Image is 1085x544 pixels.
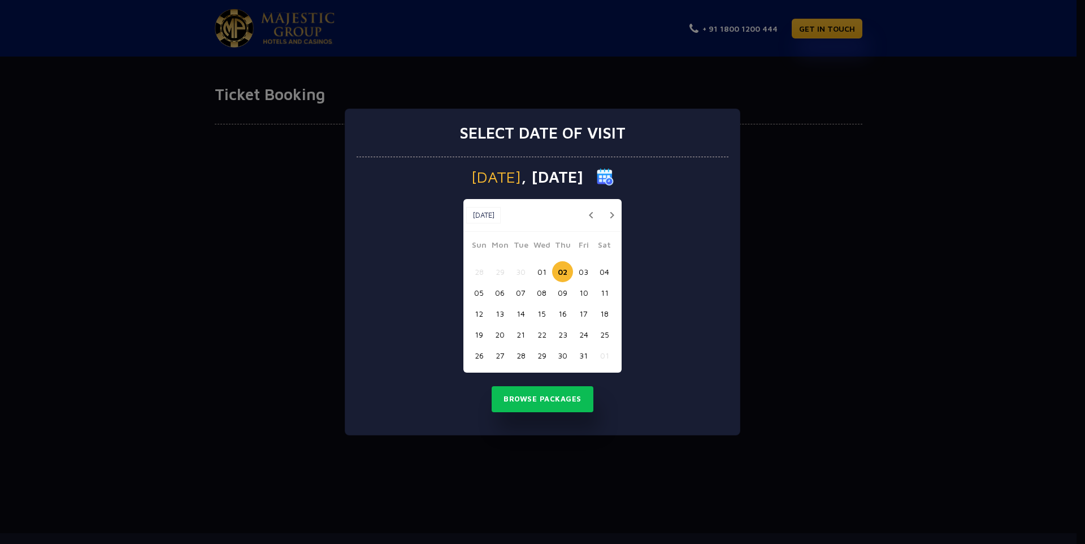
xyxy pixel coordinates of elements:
span: Sat [594,239,615,254]
button: 29 [489,261,510,282]
h3: Select date of visit [459,123,626,143]
button: 18 [594,303,615,324]
img: calender icon [597,169,614,185]
button: 01 [531,261,552,282]
button: 05 [468,282,489,303]
button: 13 [489,303,510,324]
button: 20 [489,324,510,345]
button: 30 [552,345,573,366]
button: 21 [510,324,531,345]
button: Browse Packages [492,386,593,412]
button: 22 [531,324,552,345]
span: Wed [531,239,552,254]
button: 07 [510,282,531,303]
span: Sun [468,239,489,254]
span: Tue [510,239,531,254]
button: 15 [531,303,552,324]
button: 06 [489,282,510,303]
button: 26 [468,345,489,366]
button: 23 [552,324,573,345]
button: 12 [468,303,489,324]
button: 19 [468,324,489,345]
button: 24 [573,324,594,345]
button: 16 [552,303,573,324]
button: 28 [468,261,489,282]
span: Thu [552,239,573,254]
button: 29 [531,345,552,366]
button: 31 [573,345,594,366]
span: , [DATE] [521,169,583,185]
button: 25 [594,324,615,345]
button: 30 [510,261,531,282]
button: 01 [594,345,615,366]
button: 10 [573,282,594,303]
button: 09 [552,282,573,303]
button: [DATE] [466,207,501,224]
button: 04 [594,261,615,282]
button: 03 [573,261,594,282]
button: 11 [594,282,615,303]
button: 27 [489,345,510,366]
span: Fri [573,239,594,254]
button: 08 [531,282,552,303]
button: 14 [510,303,531,324]
button: 28 [510,345,531,366]
span: [DATE] [471,169,521,185]
button: 17 [573,303,594,324]
span: Mon [489,239,510,254]
button: 02 [552,261,573,282]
